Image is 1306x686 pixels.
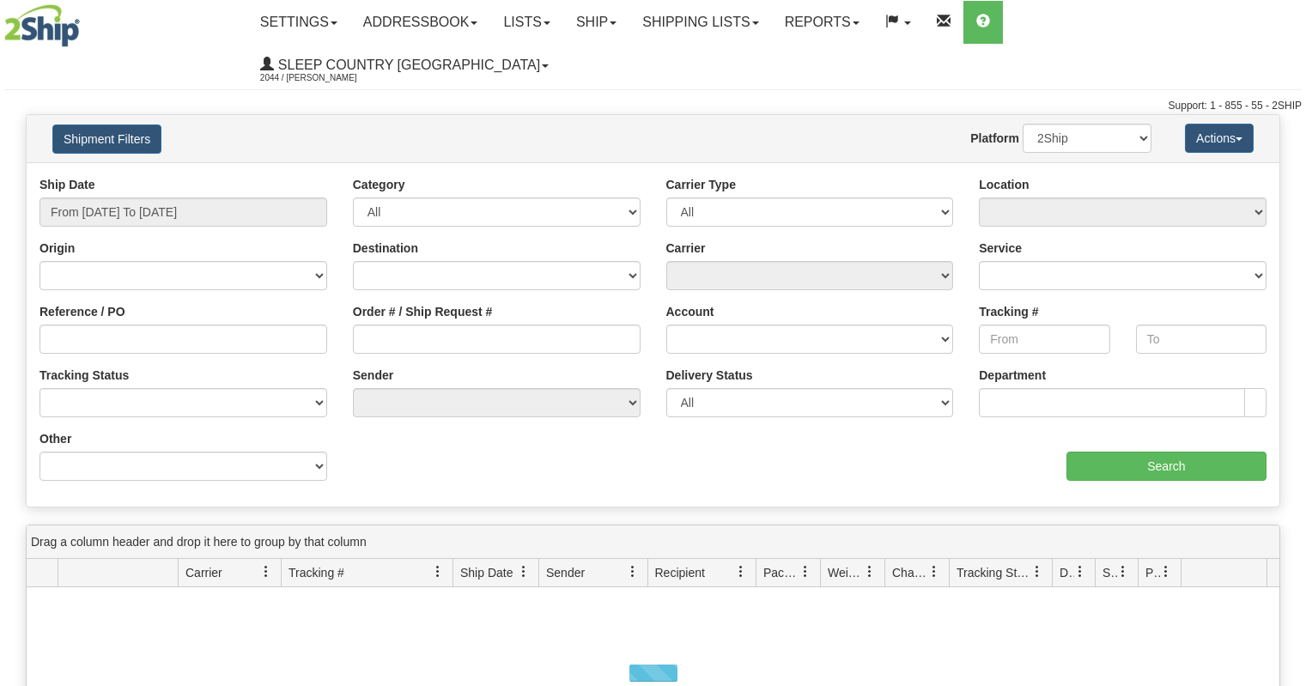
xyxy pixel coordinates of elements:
[185,564,222,581] span: Carrier
[920,557,949,586] a: Charge filter column settings
[252,557,281,586] a: Carrier filter column settings
[979,325,1109,354] input: From
[655,564,705,581] span: Recipient
[1145,564,1160,581] span: Pickup Status
[979,367,1046,384] label: Department
[666,176,736,193] label: Carrier Type
[39,367,129,384] label: Tracking Status
[4,99,1302,113] div: Support: 1 - 855 - 55 - 2SHIP
[618,557,647,586] a: Sender filter column settings
[1136,325,1267,354] input: To
[39,430,71,447] label: Other
[247,1,350,44] a: Settings
[791,557,820,586] a: Packages filter column settings
[509,557,538,586] a: Ship Date filter column settings
[460,564,513,581] span: Ship Date
[957,564,1031,581] span: Tracking Status
[1066,452,1267,481] input: Search
[666,367,753,384] label: Delivery Status
[979,240,1022,257] label: Service
[763,564,799,581] span: Packages
[1109,557,1138,586] a: Shipment Issues filter column settings
[563,1,629,44] a: Ship
[855,557,884,586] a: Weight filter column settings
[1103,564,1117,581] span: Shipment Issues
[629,1,771,44] a: Shipping lists
[39,176,95,193] label: Ship Date
[970,130,1019,147] label: Platform
[353,176,405,193] label: Category
[289,564,344,581] span: Tracking #
[353,367,393,384] label: Sender
[350,1,491,44] a: Addressbook
[423,557,453,586] a: Tracking # filter column settings
[52,124,161,154] button: Shipment Filters
[274,58,540,72] span: Sleep Country [GEOGRAPHIC_DATA]
[546,564,585,581] span: Sender
[1151,557,1181,586] a: Pickup Status filter column settings
[892,564,928,581] span: Charge
[726,557,756,586] a: Recipient filter column settings
[1066,557,1095,586] a: Delivery Status filter column settings
[666,240,706,257] label: Carrier
[1060,564,1074,581] span: Delivery Status
[1023,557,1052,586] a: Tracking Status filter column settings
[4,4,80,47] img: logo2044.jpg
[772,1,872,44] a: Reports
[666,303,714,320] label: Account
[247,44,562,87] a: Sleep Country [GEOGRAPHIC_DATA] 2044 / [PERSON_NAME]
[353,303,493,320] label: Order # / Ship Request #
[1267,255,1304,430] iframe: chat widget
[979,303,1038,320] label: Tracking #
[828,564,864,581] span: Weight
[353,240,418,257] label: Destination
[39,303,125,320] label: Reference / PO
[979,176,1029,193] label: Location
[490,1,562,44] a: Lists
[27,525,1279,559] div: grid grouping header
[1185,124,1254,153] button: Actions
[260,70,389,87] span: 2044 / [PERSON_NAME]
[39,240,75,257] label: Origin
